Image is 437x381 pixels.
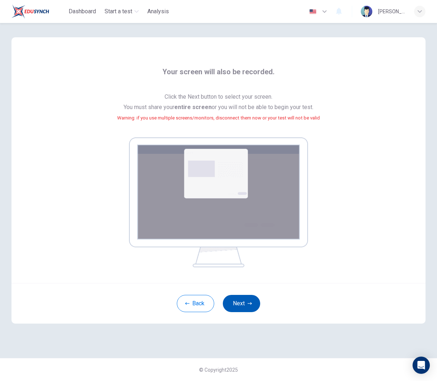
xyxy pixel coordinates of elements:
span: Your screen will also be recorded. [162,66,275,86]
button: Next [223,295,260,312]
img: en [308,9,317,14]
img: screen share example [129,137,308,267]
div: [PERSON_NAME] [378,7,405,16]
button: Dashboard [66,5,99,18]
button: Back [177,295,214,312]
span: © Copyright 2025 [199,367,238,373]
span: Click the Next button to select your screen. You must share your or you will not be able to begin... [117,92,320,132]
div: Open Intercom Messenger [413,357,430,374]
span: Analysis [147,7,169,16]
span: Dashboard [69,7,96,16]
button: Analysis [144,5,172,18]
b: entire screen [174,104,212,110]
small: Warning: if you use multiple screens/monitors, disconnect them now or your test will not be valid [117,115,320,121]
span: Start a test [105,7,132,16]
img: EduSynch logo [11,4,49,19]
a: EduSynch logo [11,4,66,19]
img: Profile picture [361,6,372,17]
button: Start a test [102,5,142,18]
